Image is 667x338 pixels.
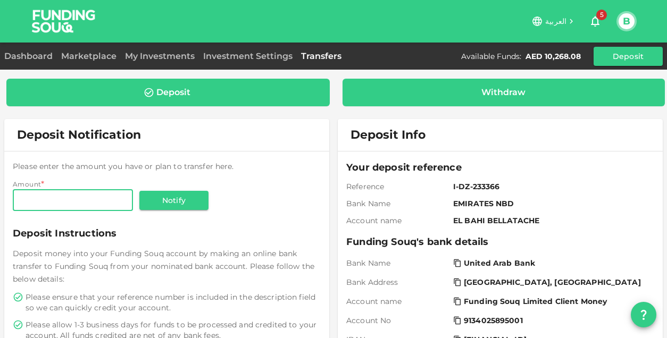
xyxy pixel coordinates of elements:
[619,13,635,29] button: B
[346,258,449,268] span: Bank Name
[453,181,650,192] span: I-DZ-233366
[297,51,346,61] a: Transfers
[631,302,656,327] button: question
[13,162,234,171] span: Please enter the amount you have or plan to transfer here.
[156,87,190,98] div: Deposit
[199,51,297,61] a: Investment Settings
[13,190,133,211] input: amount
[594,47,663,66] button: Deposit
[346,198,449,209] span: Bank Name
[346,160,654,175] span: Your deposit reference
[351,128,426,142] span: Deposit Info
[464,315,523,326] span: 9134025895001
[481,87,526,98] div: Withdraw
[464,296,607,307] span: Funding Souq Limited Client Money
[346,215,449,226] span: Account name
[346,296,449,307] span: Account name
[26,292,319,313] span: Please ensure that your reference number is included in the description field so we can quickly c...
[464,277,641,288] span: [GEOGRAPHIC_DATA], [GEOGRAPHIC_DATA]
[596,10,607,20] span: 5
[6,79,330,106] a: Deposit
[526,51,581,62] div: AED 10,268.08
[13,249,314,284] span: Deposit money into your Funding Souq account by making an online bank transfer to Funding Souq fr...
[4,51,57,61] a: Dashboard
[453,215,650,226] span: EL BAHI BELLATACHE
[453,198,650,209] span: EMIRATES NBD
[346,277,449,288] span: Bank Address
[545,16,566,26] span: العربية
[13,180,41,188] span: Amount
[13,226,321,241] span: Deposit Instructions
[585,11,606,32] button: 5
[464,258,535,268] span: United Arab Bank
[121,51,199,61] a: My Investments
[461,51,521,62] div: Available Funds :
[17,128,141,142] span: Deposit Notification
[343,79,665,106] a: Withdraw
[346,181,449,192] span: Reference
[346,315,449,326] span: Account No
[139,191,209,210] button: Notify
[346,234,654,249] span: Funding Souq's bank details
[57,51,121,61] a: Marketplace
